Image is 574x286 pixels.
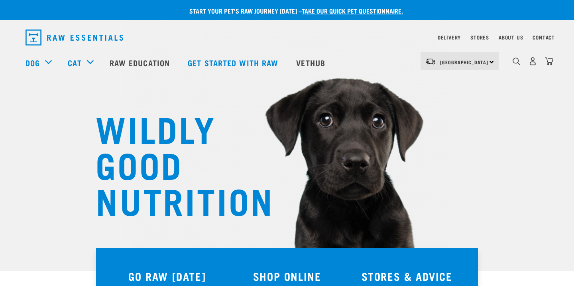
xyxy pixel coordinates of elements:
[302,9,403,12] a: take our quick pet questionnaire.
[180,47,288,79] a: Get started with Raw
[545,57,553,65] img: home-icon@2x.png
[68,57,81,69] a: Cat
[533,36,555,39] a: Contact
[26,30,123,45] img: Raw Essentials Logo
[112,270,222,282] h3: GO RAW [DATE]
[440,61,488,63] span: [GEOGRAPHIC_DATA]
[232,270,342,282] h3: SHOP ONLINE
[529,57,537,65] img: user.png
[425,58,436,65] img: van-moving.png
[438,36,461,39] a: Delivery
[470,36,489,39] a: Stores
[513,57,520,65] img: home-icon-1@2x.png
[499,36,523,39] a: About Us
[288,47,335,79] a: Vethub
[96,110,255,217] h1: WILDLY GOOD NUTRITION
[26,57,40,69] a: Dog
[102,47,180,79] a: Raw Education
[19,26,555,49] nav: dropdown navigation
[352,270,462,282] h3: STORES & ADVICE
